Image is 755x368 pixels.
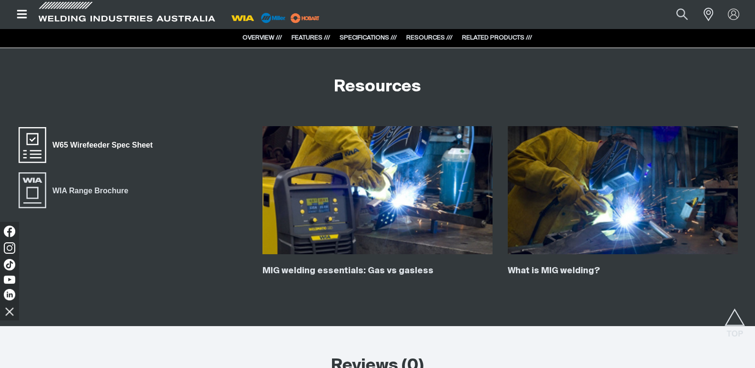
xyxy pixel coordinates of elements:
[46,139,159,151] span: W65 Wirefeeder Spec Sheet
[46,184,134,197] span: WIA Range Brochure
[724,308,745,330] button: Scroll to top
[508,267,600,275] a: What is MIG welding?
[262,267,433,275] a: MIG welding essentials: Gas vs gasless
[292,35,330,41] a: FEATURES ///
[340,35,397,41] a: SPECIFICATIONS ///
[462,35,532,41] a: RELATED PRODUCTS ///
[4,289,15,300] img: LinkedIn
[262,126,493,254] img: MIG welding essentials: Gas vs gasless
[666,4,698,25] button: Search products
[242,35,282,41] a: OVERVIEW ///
[4,276,15,284] img: YouTube
[4,259,15,270] img: TikTok
[334,77,421,98] h2: Resources
[288,14,322,21] a: miller
[4,226,15,237] img: Facebook
[288,11,322,25] img: miller
[654,4,698,25] input: Product name or item number...
[17,126,159,164] a: W65 Wirefeeder Spec Sheet
[17,171,134,209] a: WIA Range Brochure
[508,126,738,254] img: What is MIG welding?
[1,303,18,319] img: hide socials
[406,35,453,41] a: RESOURCES ///
[4,242,15,254] img: Instagram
